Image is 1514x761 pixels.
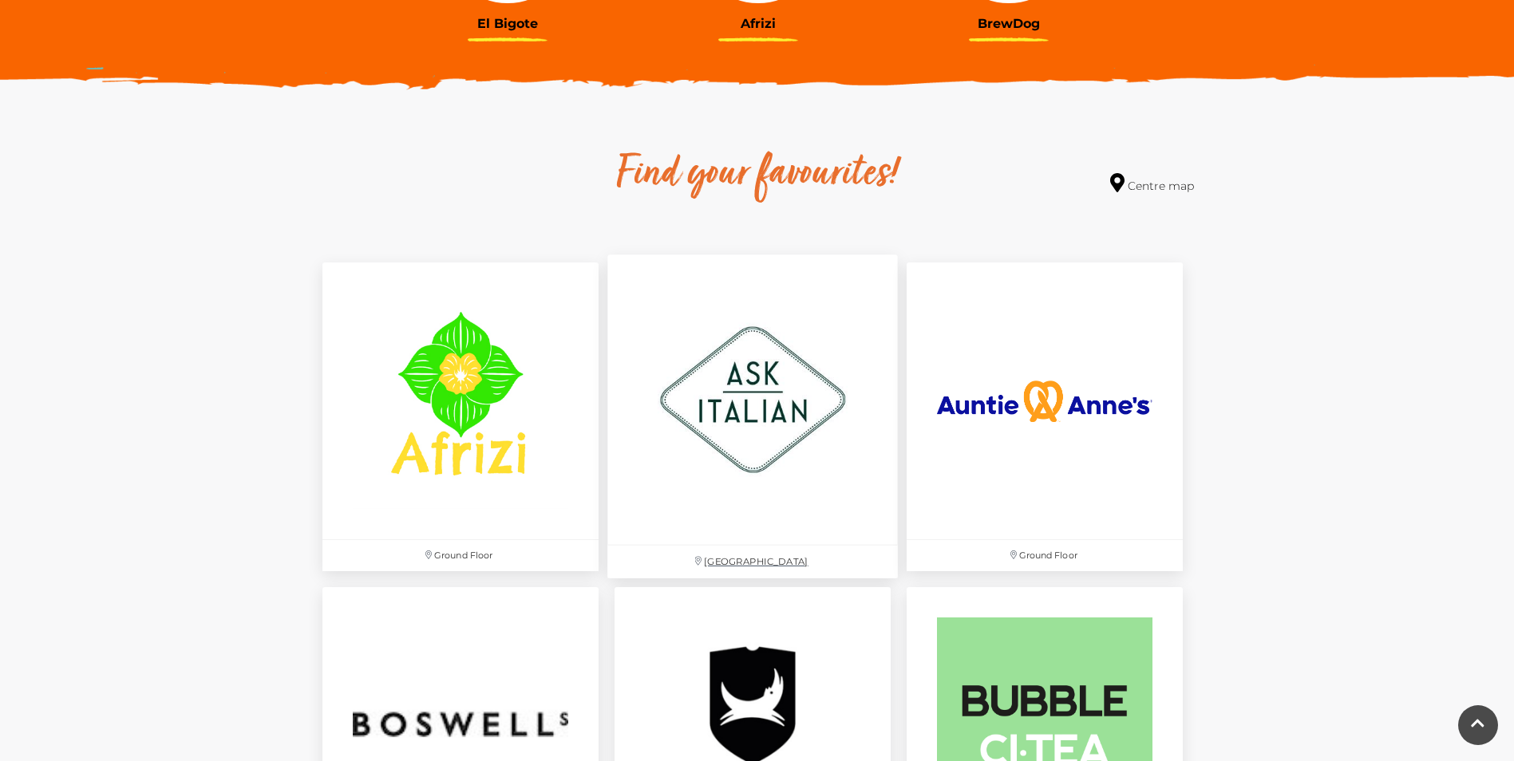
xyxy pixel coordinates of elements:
[895,16,1122,31] h3: BrewDog
[645,16,872,31] h3: Afrizi
[599,246,907,587] a: [GEOGRAPHIC_DATA]
[322,540,599,571] p: Ground Floor
[907,540,1183,571] p: Ground Floor
[1110,173,1194,195] a: Centre map
[394,16,621,31] h3: El Bigote
[607,546,898,578] p: [GEOGRAPHIC_DATA]
[899,254,1191,578] a: Ground Floor
[466,149,1049,200] h2: Find your favourites!
[314,254,607,578] a: Ground Floor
